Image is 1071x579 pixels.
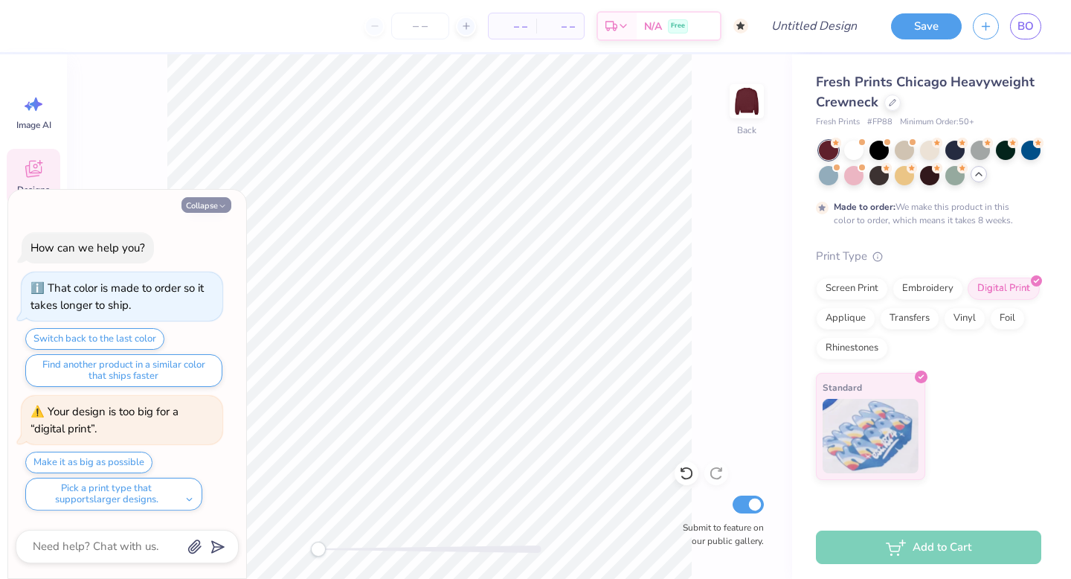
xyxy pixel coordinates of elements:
[816,307,875,330] div: Applique
[25,478,202,511] button: Pick a print type that supportslarger designs.
[1010,13,1041,39] a: BO
[30,404,178,436] div: Your design is too big for a “digital print”.
[834,200,1017,227] div: We make this product in this color to order, which means it takes 8 weeks.
[816,73,1035,111] span: Fresh Prints Chicago Heavyweight Crewneck
[823,380,862,395] span: Standard
[25,354,222,387] button: Find another product in a similar color that ships faster
[737,124,756,137] div: Back
[498,19,527,34] span: – –
[880,307,939,330] div: Transfers
[834,201,895,213] strong: Made to order:
[30,240,145,255] div: How can we help you?
[900,116,974,129] span: Minimum Order: 50 +
[816,248,1041,265] div: Print Type
[644,19,662,34] span: N/A
[181,197,231,213] button: Collapse
[891,13,962,39] button: Save
[990,307,1025,330] div: Foil
[311,542,326,557] div: Accessibility label
[671,21,685,31] span: Free
[816,337,888,359] div: Rhinestones
[759,11,869,41] input: Untitled Design
[867,116,892,129] span: # FP88
[816,278,888,300] div: Screen Print
[25,328,164,350] button: Switch back to the last color
[1017,18,1034,35] span: BO
[16,119,51,131] span: Image AI
[25,452,152,473] button: Make it as big as possible
[968,278,1040,300] div: Digital Print
[944,307,985,330] div: Vinyl
[545,19,575,34] span: – –
[391,13,449,39] input: – –
[732,86,762,116] img: Back
[17,184,50,196] span: Designs
[675,521,764,548] label: Submit to feature on our public gallery.
[816,116,860,129] span: Fresh Prints
[30,281,204,313] div: That color is made to order so it takes longer to ship.
[892,278,963,300] div: Embroidery
[823,399,919,473] img: Standard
